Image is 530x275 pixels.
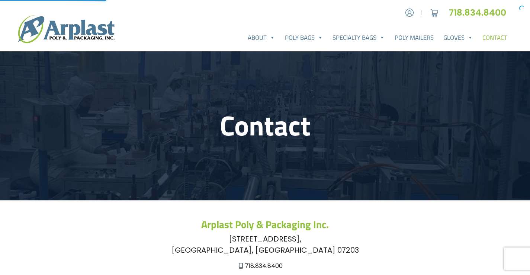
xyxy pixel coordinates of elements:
a: Contact [478,30,512,45]
a: Poly Mailers [390,30,439,45]
a: 718.834.8400 [449,6,512,19]
a: Gloves [439,30,478,45]
a: Specialty Bags [328,30,390,45]
div: [STREET_ADDRESS], [GEOGRAPHIC_DATA], [GEOGRAPHIC_DATA] 07203 [24,233,506,256]
span: | [421,8,423,17]
a: About [243,30,280,45]
a: Poly Bags [280,30,328,45]
img: logo [18,15,115,43]
a: 718.834.8400 [245,262,283,270]
h1: Contact [24,109,506,142]
h3: Arplast Poly & Packaging Inc. [24,218,506,231]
